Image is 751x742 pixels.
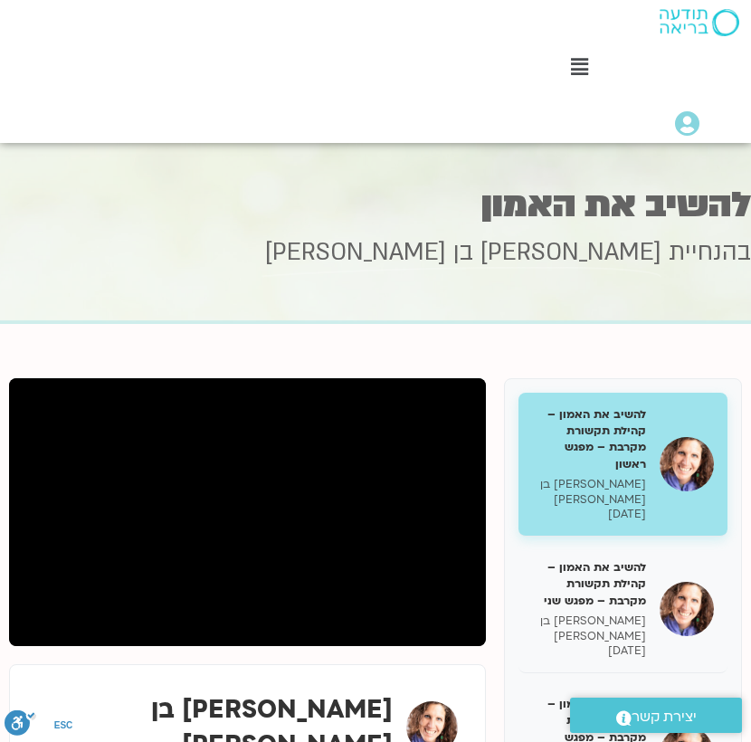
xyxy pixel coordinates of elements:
span: בהנחיית [669,236,751,269]
a: יצירת קשר [570,698,742,733]
span: יצירת קשר [632,705,697,729]
img: תודעה בריאה [660,9,739,36]
p: [PERSON_NAME] בן [PERSON_NAME] [532,477,646,508]
p: [DATE] [532,507,646,522]
h5: להשיב את האמון – קהילת תקשורת מקרבת – מפגש ראשון [532,406,646,472]
p: [DATE] [532,643,646,659]
img: להשיב את האמון – קהילת תקשורת מקרבת – מפגש ראשון [660,437,714,491]
p: [PERSON_NAME] בן [PERSON_NAME] [532,614,646,644]
img: להשיב את האמון – קהילת תקשורת מקרבת – מפגש שני [660,582,714,636]
h5: להשיב את האמון – קהילת תקשורת מקרבת – מפגש שני [532,559,646,609]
